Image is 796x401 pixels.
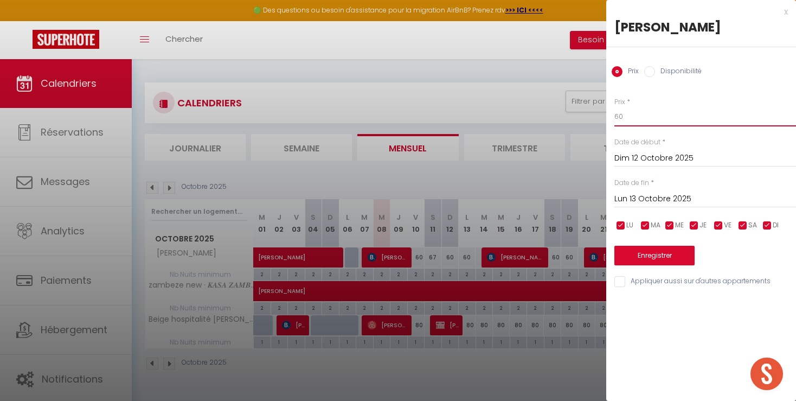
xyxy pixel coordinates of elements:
span: DI [773,220,779,231]
div: x [606,5,788,18]
span: MA [651,220,660,231]
span: JE [699,220,707,231]
label: Prix [622,66,639,78]
button: Enregistrer [614,246,695,265]
div: Open chat [750,358,783,390]
span: VE [724,220,731,231]
label: Prix [614,97,625,107]
label: Date de début [614,137,660,148]
span: LU [626,220,633,231]
div: [PERSON_NAME] [614,18,788,36]
label: Date de fin [614,178,649,188]
span: SA [748,220,757,231]
span: ME [675,220,684,231]
label: Disponibilité [655,66,702,78]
